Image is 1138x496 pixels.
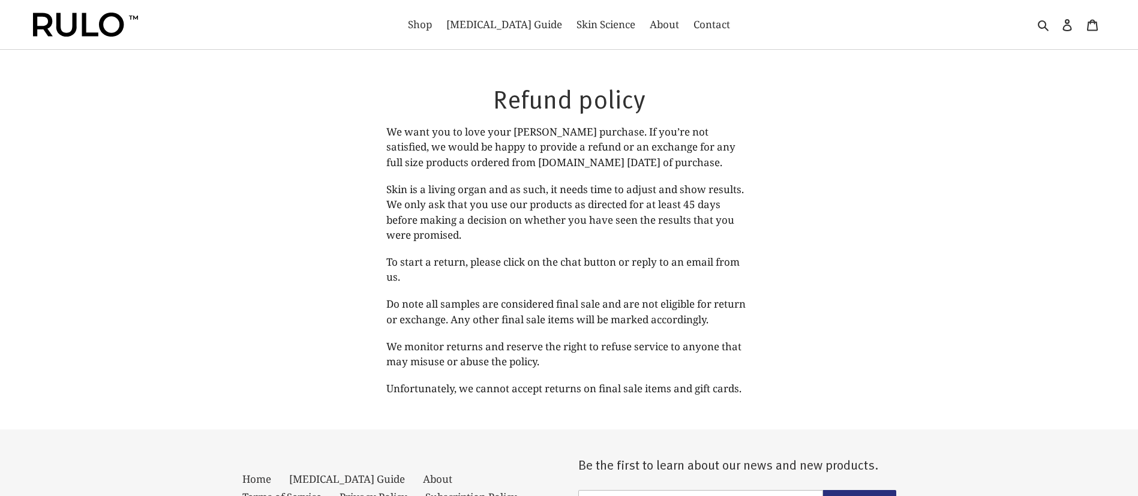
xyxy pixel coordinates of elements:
a: Home [242,472,271,486]
p: Unfortunately, we cannot accept returns on final sale items and gift cards. [386,381,752,396]
p: We want you to love your [PERSON_NAME] purchase. If you’re not satisfied, we would be happy to pr... [386,124,752,170]
p: Be the first to learn about our news and new products. [578,456,896,472]
p: Do note all samples are considered final sale and are not eligible for return or exchange. Any ot... [386,296,752,327]
span: Contact [693,17,730,32]
a: About [423,472,452,486]
p: Skin is a living organ and as such, it needs time to adjust and show results. We only ask that yo... [386,182,752,243]
p: To start a return, please click on the chat button or reply to an email from us. [386,254,752,285]
a: Skin Science [570,15,641,34]
span: Shop [408,17,432,32]
a: [MEDICAL_DATA] Guide [440,15,568,34]
img: Rulo™ Skin [33,13,138,37]
a: [MEDICAL_DATA] Guide [289,472,405,486]
a: Shop [402,15,438,34]
a: About [644,15,685,34]
h1: Refund policy [386,83,752,114]
span: Skin Science [576,17,635,32]
span: About [650,17,679,32]
p: We monitor returns and reserve the right to refuse service to anyone that may misuse or abuse the... [386,339,752,369]
span: [MEDICAL_DATA] Guide [446,17,562,32]
a: Contact [687,15,736,34]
